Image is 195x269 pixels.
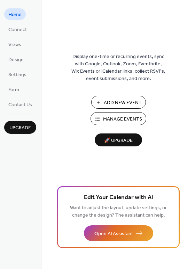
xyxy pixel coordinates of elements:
[8,26,27,34] span: Connect
[91,96,146,109] button: Add New Event
[4,99,36,110] a: Contact Us
[8,56,24,64] span: Design
[9,124,31,132] span: Upgrade
[94,230,133,238] span: Open AI Assistant
[99,136,138,145] span: 🚀 Upgrade
[4,8,26,20] a: Home
[4,38,25,50] a: Views
[84,225,153,241] button: Open AI Assistant
[4,68,31,80] a: Settings
[4,121,36,134] button: Upgrade
[71,53,165,82] span: Display one-time or recurring events, sync with Google, Outlook, Zoom, Eventbrite, Wix Events or ...
[8,101,32,109] span: Contact Us
[84,193,153,203] span: Edit Your Calendar with AI
[103,116,142,123] span: Manage Events
[70,203,167,220] span: Want to adjust the layout, update settings, or change the design? The assistant can help.
[95,133,142,146] button: 🚀 Upgrade
[8,71,26,79] span: Settings
[4,83,23,95] a: Form
[91,112,146,125] button: Manage Events
[8,11,22,19] span: Home
[4,53,28,65] a: Design
[104,99,142,107] span: Add New Event
[8,86,19,94] span: Form
[8,41,21,49] span: Views
[4,23,31,35] a: Connect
